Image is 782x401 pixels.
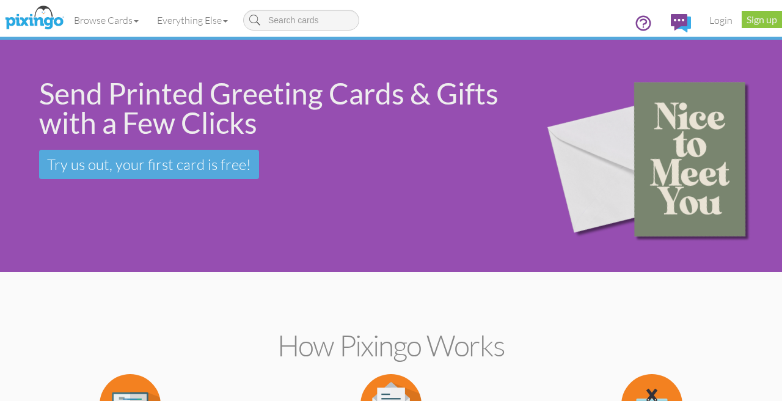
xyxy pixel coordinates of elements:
a: Login [700,5,742,35]
h2: How Pixingo works [21,329,761,362]
a: Try us out, your first card is free! [39,150,259,179]
span: Try us out, your first card is free! [47,155,251,174]
iframe: Chat [781,400,782,401]
img: 15b0954d-2d2f-43ee-8fdb-3167eb028af9.png [528,43,779,270]
a: Sign up [742,11,782,28]
a: Browse Cards [65,5,148,35]
input: Search cards [243,10,359,31]
img: comments.svg [671,14,691,32]
div: Send Printed Greeting Cards & Gifts with a Few Clicks [39,79,511,138]
img: pixingo logo [2,3,67,34]
a: Everything Else [148,5,237,35]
